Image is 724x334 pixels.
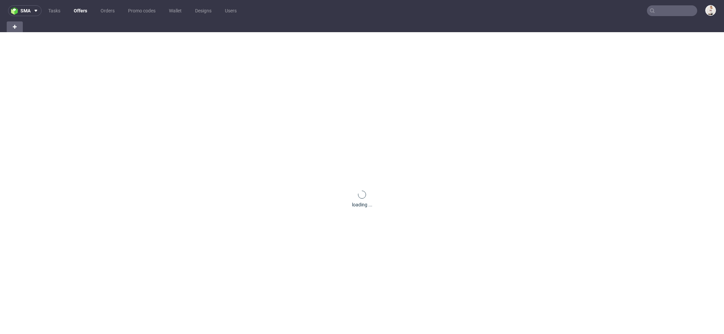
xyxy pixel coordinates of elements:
[124,5,160,16] a: Promo codes
[11,7,20,15] img: logo
[706,6,715,15] img: Mari Fok
[97,5,119,16] a: Orders
[221,5,241,16] a: Users
[20,8,31,13] span: sma
[8,5,42,16] button: sma
[44,5,64,16] a: Tasks
[70,5,91,16] a: Offers
[191,5,216,16] a: Designs
[165,5,186,16] a: Wallet
[352,201,372,208] div: loading ...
